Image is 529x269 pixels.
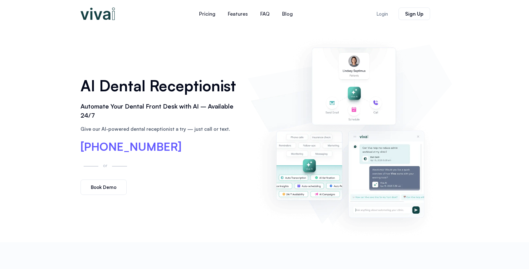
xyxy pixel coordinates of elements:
[254,6,276,21] a: FAQ
[91,185,116,190] span: Book Demo
[155,6,336,21] nav: Menu
[81,102,242,120] h2: Automate Your Dental Front Desk with AI – Available 24/7
[405,11,424,16] span: Sign Up
[376,12,388,16] span: Login
[222,6,254,21] a: Features
[101,162,109,169] p: or
[81,141,182,152] a: [PHONE_NUMBER]
[399,8,430,20] a: Sign Up
[81,125,242,133] p: Give our AI-powered dental receptionist a try — just call or text.
[81,180,127,195] a: Book Demo
[369,8,395,20] a: Login
[276,6,299,21] a: Blog
[251,34,448,236] img: AI dental receptionist dashboard – virtual receptionist dental office
[81,75,242,97] h1: AI Dental Receptionist
[193,6,222,21] a: Pricing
